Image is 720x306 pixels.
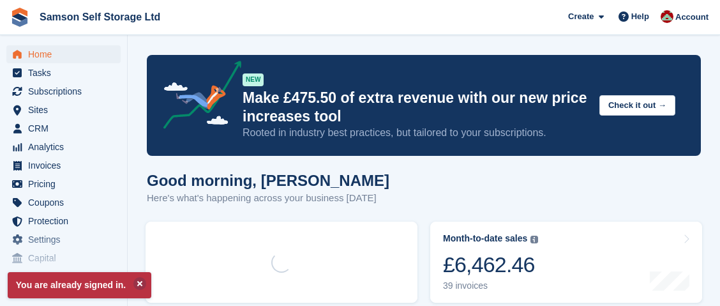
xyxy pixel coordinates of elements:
[28,119,105,137] span: CRM
[599,95,675,116] button: Check it out →
[6,64,121,82] a: menu
[28,82,105,100] span: Subscriptions
[6,101,121,119] a: menu
[153,61,242,134] img: price-adjustments-announcement-icon-8257ccfd72463d97f412b2fc003d46551f7dbcb40ab6d574587a9cd5c0d94...
[28,249,105,267] span: Capital
[28,138,105,156] span: Analytics
[10,8,29,27] img: stora-icon-8386f47178a22dfd0bd8f6a31ec36ba5ce8667c1dd55bd0f319d3a0aa187defe.svg
[443,233,527,244] div: Month-to-date sales
[631,10,649,23] span: Help
[568,10,594,23] span: Create
[661,10,673,23] img: Ian
[6,45,121,63] a: menu
[6,249,121,267] a: menu
[6,175,121,193] a: menu
[243,73,264,86] div: NEW
[6,157,121,174] a: menu
[443,252,538,278] div: £6,462.46
[28,45,105,63] span: Home
[28,175,105,193] span: Pricing
[6,82,121,100] a: menu
[147,172,389,189] h1: Good morning, [PERSON_NAME]
[675,11,709,24] span: Account
[28,212,105,230] span: Protection
[530,236,538,243] img: icon-info-grey-7440780725fd019a000dd9b08b2336e03edf1995a4989e88bcd33f0948082b44.svg
[6,231,121,249] a: menu
[243,126,589,140] p: Rooted in industry best practices, but tailored to your subscriptions.
[28,231,105,249] span: Settings
[243,89,589,126] p: Make £475.50 of extra revenue with our new price increases tool
[6,138,121,156] a: menu
[6,194,121,211] a: menu
[28,64,105,82] span: Tasks
[8,272,151,298] p: You are already signed in.
[6,212,121,230] a: menu
[34,6,165,27] a: Samson Self Storage Ltd
[28,157,105,174] span: Invoices
[28,101,105,119] span: Sites
[28,194,105,211] span: Coupons
[430,222,702,303] a: Month-to-date sales £6,462.46 39 invoices
[6,119,121,137] a: menu
[443,280,538,291] div: 39 invoices
[147,191,389,206] p: Here's what's happening across your business [DATE]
